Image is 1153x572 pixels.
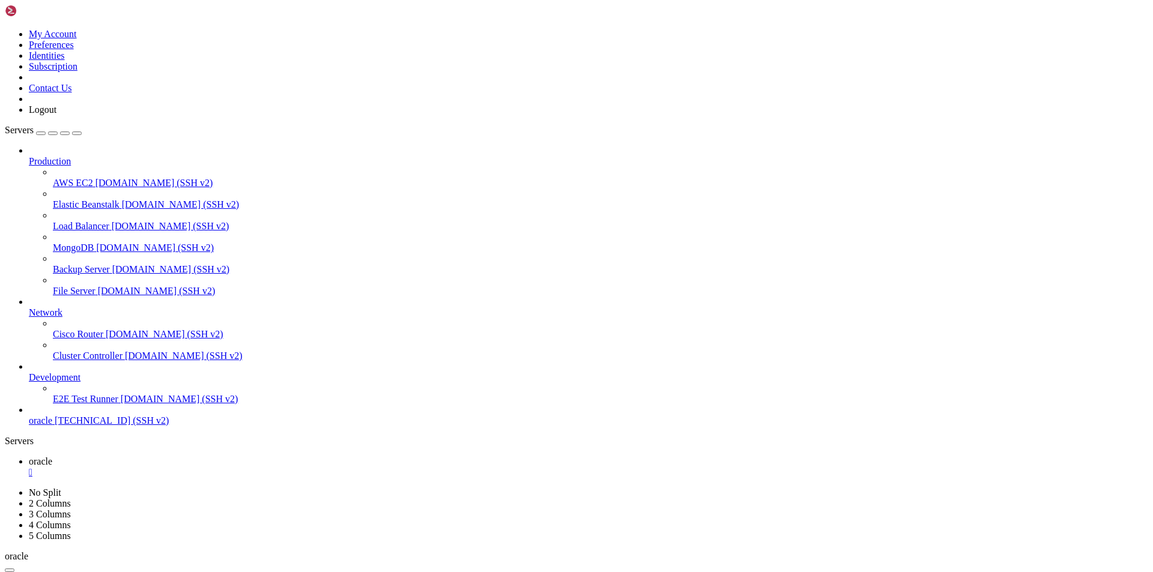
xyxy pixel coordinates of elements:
[53,318,1148,340] li: Cisco Router [DOMAIN_NAME] (SSH v2)
[125,351,243,361] span: [DOMAIN_NAME] (SSH v2)
[29,415,52,426] span: oracle
[5,137,997,148] x-row: Expanded Security Maintenance for Infrastructure is not enabled.
[5,125,34,135] span: Servers
[53,329,1148,340] a: Cisco Router [DOMAIN_NAME] (SSH v2)
[5,97,997,107] x-row: Usage of /: 4.9% of 44.96GB Users logged in: 0
[53,286,1148,297] a: File Server [DOMAIN_NAME] (SSH v2)
[5,280,997,291] x-row: individual files in /usr/share/doc/*/copyright.
[95,178,213,188] span: [DOMAIN_NAME] (SSH v2)
[5,125,82,135] a: Servers
[53,275,1148,297] li: File Server [DOMAIN_NAME] (SSH v2)
[5,372,997,382] x-row: root@instance-20250914-1518:/home/ubuntu#
[29,498,71,508] a: 2 Columns
[5,25,997,35] x-row: * Documentation: [URL][DOMAIN_NAME]
[5,331,997,342] x-row: To run a command as administrator (user "root"), use "sudo <command>".
[29,307,1148,318] a: Network
[5,270,997,280] x-row: the exact distribution terms for each program are described in the
[53,221,1148,232] a: Load Balancer [DOMAIN_NAME] (SSH v2)
[5,311,997,321] x-row: applicable law.
[29,104,56,115] a: Logout
[29,156,71,166] span: Production
[29,372,1148,383] a: Development
[29,297,1148,361] li: Network
[53,383,1148,405] li: E2E Test Runner [DOMAIN_NAME] (SSH v2)
[217,372,222,382] div: (42, 36)
[29,456,1148,478] a: oracle
[96,242,214,253] span: [DOMAIN_NAME] (SSH v2)
[29,509,71,519] a: 3 Columns
[53,394,118,404] span: E2E Test Runner
[5,168,997,178] x-row: 14 of these updates are standard security updates.
[5,342,997,352] x-row: See "man sudo_root" for details.
[53,210,1148,232] li: Load Balancer [DOMAIN_NAME] (SSH v2)
[5,362,144,372] span: ubuntu@instance-20250914-1518
[29,307,62,318] span: Network
[5,107,997,117] x-row: Memory usage: 2% IPv4 address for enp0s6: [TECHNICAL_ID]
[29,145,1148,297] li: Production
[5,35,997,46] x-row: * Management: [URL][DOMAIN_NAME]
[122,199,240,209] span: [DOMAIN_NAME] (SSH v2)
[53,329,103,339] span: Cisco Router
[29,361,1148,405] li: Development
[53,351,123,361] span: Cluster Controller
[5,66,997,76] x-row: System information as of [DATE]
[53,199,120,209] span: Elastic Beanstalk
[5,219,997,229] x-row: [URL][DOMAIN_NAME]
[5,46,997,56] x-row: * Support: [URL][DOMAIN_NAME]
[98,286,216,296] span: [DOMAIN_NAME] (SSH v2)
[53,242,94,253] span: MongoDB
[149,362,154,372] span: ~
[53,264,1148,275] a: Backup Server [DOMAIN_NAME] (SSH v2)
[5,117,997,127] x-row: Swap usage: 0%
[29,372,80,382] span: Development
[53,351,1148,361] a: Cluster Controller [DOMAIN_NAME] (SSH v2)
[5,436,1148,447] div: Servers
[29,520,71,530] a: 4 Columns
[5,5,74,17] img: Shellngn
[5,86,997,97] x-row: System load: 0.16 Processes: 166
[29,456,52,466] span: oracle
[5,5,997,15] x-row: Welcome to Ubuntu 20.04.6 LTS (GNU/Linux 5.15.0-1081-oracle aarch64)
[106,329,223,339] span: [DOMAIN_NAME] (SSH v2)
[53,221,109,231] span: Load Balancer
[29,467,1148,478] a: 
[5,551,28,561] span: oracle
[53,232,1148,253] li: MongoDB [DOMAIN_NAME] (SSH v2)
[5,362,997,372] x-row: : $ sudo -s
[53,253,1148,275] li: Backup Server [DOMAIN_NAME] (SSH v2)
[29,40,74,50] a: Preferences
[121,394,238,404] span: [DOMAIN_NAME] (SSH v2)
[29,487,61,498] a: No Split
[53,199,1148,210] a: Elastic Beanstalk [DOMAIN_NAME] (SSH v2)
[29,50,65,61] a: Identities
[5,301,997,311] x-row: Ubuntu comes with ABSOLUTELY NO WARRANTY, to the extent permitted by
[5,199,997,209] x-row: 40 additional security updates can be applied with ESM Infra.
[112,264,230,274] span: [DOMAIN_NAME] (SSH v2)
[5,178,997,188] x-row: To see these additional updates run: apt list --upgradable
[29,156,1148,167] a: Production
[5,209,997,219] x-row: Learn more about enabling ESM Infra service for Ubuntu 20.04 at
[5,260,997,270] x-row: The programs included with the Ubuntu system are free software;
[53,340,1148,361] li: Cluster Controller [DOMAIN_NAME] (SSH v2)
[112,221,229,231] span: [DOMAIN_NAME] (SSH v2)
[29,29,77,39] a: My Account
[53,178,1148,188] a: AWS EC2 [DOMAIN_NAME] (SSH v2)
[53,264,110,274] span: Backup Server
[53,242,1148,253] a: MongoDB [DOMAIN_NAME] (SSH v2)
[5,158,997,168] x-row: 18 updates can be applied immediately.
[53,178,93,188] span: AWS EC2
[29,415,1148,426] a: oracle [TECHNICAL_ID] (SSH v2)
[29,61,77,71] a: Subscription
[53,286,95,296] span: File Server
[29,83,72,93] a: Contact Us
[29,531,71,541] a: 5 Columns
[29,405,1148,426] li: oracle [TECHNICAL_ID] (SSH v2)
[53,394,1148,405] a: E2E Test Runner [DOMAIN_NAME] (SSH v2)
[53,167,1148,188] li: AWS EC2 [DOMAIN_NAME] (SSH v2)
[53,188,1148,210] li: Elastic Beanstalk [DOMAIN_NAME] (SSH v2)
[55,415,169,426] span: [TECHNICAL_ID] (SSH v2)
